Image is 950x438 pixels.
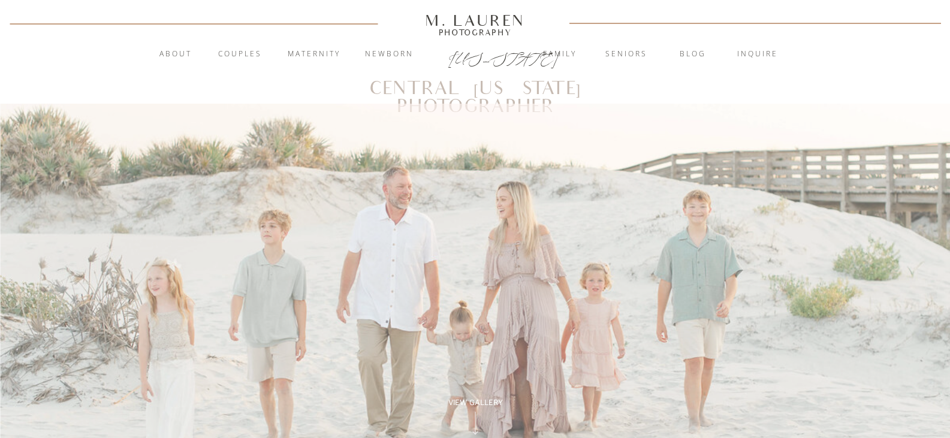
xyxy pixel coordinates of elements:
a: Couples [208,49,273,61]
a: View Gallery [435,397,517,408]
a: Family [527,49,592,61]
a: M. Lauren [390,14,561,27]
a: [US_STATE] [448,49,503,64]
h1: Central [US_STATE] Photographer [301,80,650,98]
a: Photography [420,29,530,35]
a: Maternity [282,49,346,61]
a: Newborn [357,49,422,61]
a: Seniors [594,49,659,61]
a: inquire [725,49,790,61]
a: About [153,49,199,61]
a: blog [661,49,725,61]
